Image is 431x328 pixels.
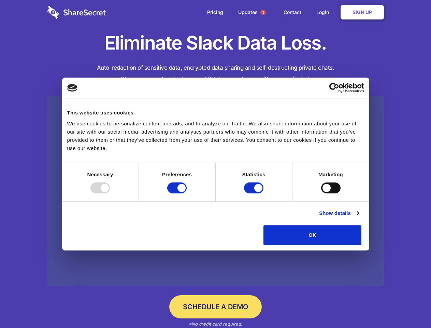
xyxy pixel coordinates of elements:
a: Login [310,2,339,23]
img: logo [67,84,77,92]
button: OK [263,225,361,245]
a: Sign Up [341,5,384,19]
div: This website uses cookies [67,109,364,117]
img: logo-wordmark-white-trans-d4663122ce5f474addd5e946df7df03e33cb6a1c49d2221995e7729f52c070b2.svg [47,6,106,19]
strong: Statistics [242,172,265,177]
a: Contact [277,2,308,23]
a: Schedule a Demo [169,295,262,318]
a: Pricing [200,2,230,23]
strong: Preferences [162,172,192,177]
a: Show details [319,209,359,217]
em: *No credit card required. [189,321,242,327]
h1: Eliminate Slack Data Loss. [47,31,384,55]
strong: Marketing [318,172,343,177]
h4: Auto-redaction of sensitive data, encrypted data sharing and self-destructing private chats. Shar... [47,62,384,85]
a: Wistia video thumbnail [47,96,384,286]
div: We use cookies to personalize content and ads, and to analyze our traffic. We also share informat... [67,120,364,152]
span: 1 [260,10,266,15]
strong: Necessary [87,172,113,177]
a: Usercentrics Cookiebot - opens in a new window [304,83,364,93]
